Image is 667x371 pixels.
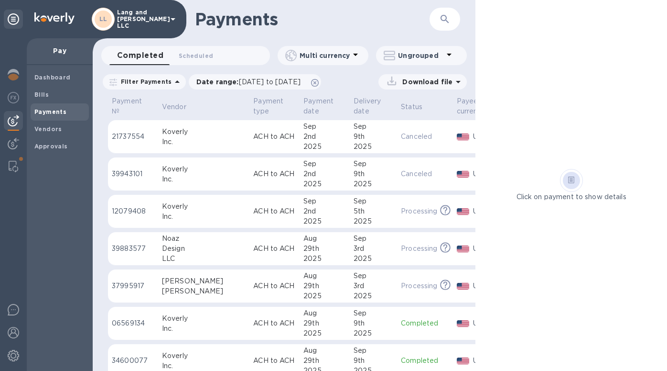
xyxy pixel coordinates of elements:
[457,208,470,215] img: USD
[303,96,346,116] span: Payment date
[239,78,301,86] span: [DATE] to [DATE]
[303,122,346,132] div: Sep
[300,51,350,60] p: Multi currency
[162,174,246,184] div: Inc.
[117,49,163,62] span: Completed
[303,96,333,116] p: Payment date
[303,328,346,338] div: 2025
[34,143,68,150] b: Approvals
[401,102,435,112] span: Status
[112,318,154,328] p: 06569134
[303,291,346,301] div: 2025
[401,169,449,179] p: Canceled
[354,159,393,169] div: Sep
[179,51,213,61] span: Scheduled
[473,356,497,366] p: USD
[162,202,246,212] div: Koverly
[162,102,199,112] span: Vendor
[457,283,470,290] img: USD
[253,96,296,116] span: Payment type
[457,134,470,140] img: USD
[457,246,470,252] img: USD
[303,132,346,142] div: 2nd
[473,318,497,328] p: USD
[112,169,154,179] p: 39943101
[473,206,497,216] p: USD
[354,254,393,264] div: 2025
[354,216,393,226] div: 2025
[354,281,393,291] div: 3rd
[303,308,346,318] div: Aug
[112,281,154,291] p: 37995917
[354,291,393,301] div: 2025
[253,132,296,142] p: ACH to ACH
[354,328,393,338] div: 2025
[457,358,470,364] img: USD
[354,206,393,216] div: 5th
[253,281,296,291] p: ACH to ACH
[354,196,393,206] div: Sep
[354,356,393,366] div: 9th
[253,96,283,116] p: Payment type
[303,271,346,281] div: Aug
[354,96,393,116] span: Delivery date
[401,132,449,142] p: Canceled
[162,127,246,137] div: Koverly
[303,234,346,244] div: Aug
[354,122,393,132] div: Sep
[473,132,497,142] p: USD
[354,318,393,328] div: 9th
[354,271,393,281] div: Sep
[162,234,246,244] div: Noaz
[162,244,246,254] div: Design
[303,216,346,226] div: 2025
[303,206,346,216] div: 2nd
[195,9,407,29] h1: Payments
[354,244,393,254] div: 3rd
[99,15,108,22] b: LL
[34,91,49,98] b: Bills
[354,169,393,179] div: 9th
[253,356,296,366] p: ACH to ACH
[303,318,346,328] div: 29th
[303,169,346,179] div: 2nd
[354,96,381,116] p: Delivery date
[112,244,154,254] p: 39883577
[398,51,443,60] p: Ungrouped
[398,77,452,87] p: Download file
[162,137,246,147] div: Inc.
[401,102,422,112] p: Status
[112,96,154,116] span: Payment №
[253,169,296,179] p: ACH to ACH
[354,346,393,356] div: Sep
[516,192,626,202] p: Click on payment to show details
[112,356,154,366] p: 34600077
[303,179,346,189] div: 2025
[117,9,165,29] p: Lang and [PERSON_NAME] LLC
[196,77,305,87] p: Date range :
[162,276,246,286] div: [PERSON_NAME]
[253,318,296,328] p: ACH to ACH
[473,281,497,291] p: USD
[401,318,449,328] p: Completed
[303,196,346,206] div: Sep
[253,206,296,216] p: ACH to ACH
[473,244,497,254] p: USD
[401,206,437,216] p: Processing
[401,244,437,254] p: Processing
[4,10,23,29] div: Unpin categories
[354,142,393,152] div: 2025
[253,244,296,254] p: ACH to ACH
[112,96,142,116] p: Payment №
[354,234,393,244] div: Sep
[457,171,470,178] img: USD
[189,74,321,90] div: Date range:[DATE] to [DATE]
[457,96,498,116] span: Payee currency
[8,92,19,103] img: Foreign exchange
[34,74,71,81] b: Dashboard
[162,286,246,296] div: [PERSON_NAME]
[303,244,346,254] div: 29th
[457,320,470,327] img: USD
[162,254,246,264] div: LLC
[162,361,246,371] div: Inc.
